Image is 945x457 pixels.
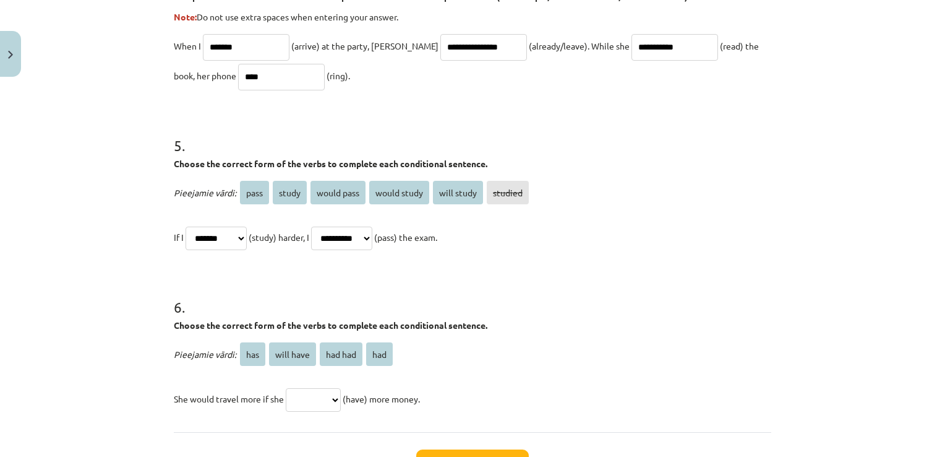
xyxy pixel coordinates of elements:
[174,349,236,360] span: Pieejamie vārdi:
[433,181,483,204] span: will study
[174,393,284,404] span: She would travel more if she
[327,70,350,81] span: (ring).
[343,393,420,404] span: (have) more money.
[291,40,438,51] span: (arrive) at the party, [PERSON_NAME]
[174,40,201,51] span: When I
[310,181,366,204] span: would pass
[487,181,529,204] span: studied
[174,11,197,22] strong: Note:
[529,40,630,51] span: (already/leave). While she
[374,232,437,243] span: (pass) the exam.
[369,181,429,204] span: would study
[174,232,184,243] span: If I
[174,11,771,24] p: Do not use extra spaces when entering your answer.
[174,115,771,154] h1: 5 .
[174,277,771,315] h1: 6 .
[174,158,487,169] strong: Choose the correct form of the verbs to complete each conditional sentence.
[8,51,13,59] img: icon-close-lesson-0947bae3869378f0d4975bcd49f059093ad1ed9edebbc8119c70593378902aed.svg
[240,181,269,204] span: pass
[269,342,316,366] span: will have
[366,342,393,366] span: had
[249,232,309,243] span: (study) harder, I
[320,342,362,366] span: had had
[240,342,265,366] span: has
[273,181,307,204] span: study
[174,187,236,198] span: Pieejamie vārdi:
[174,320,487,331] strong: Choose the correct form of the verbs to complete each conditional sentence.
